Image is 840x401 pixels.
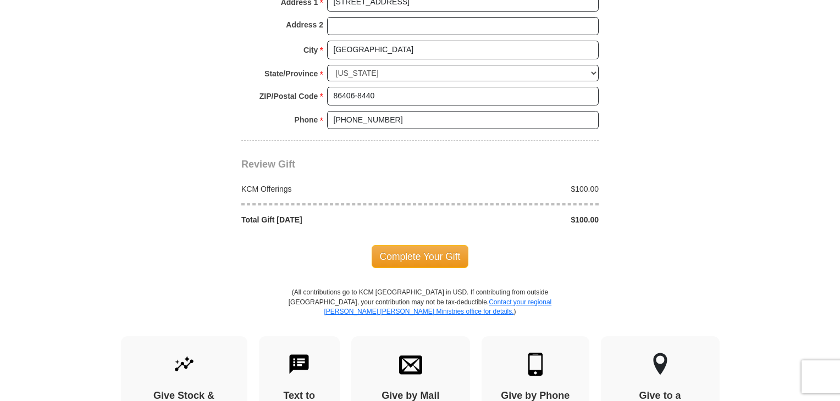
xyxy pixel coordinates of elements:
div: KCM Offerings [236,183,421,194]
strong: ZIP/Postal Code [259,88,318,104]
strong: City [303,42,318,58]
div: $100.00 [420,183,605,194]
img: text-to-give.svg [288,353,311,376]
span: Complete Your Gift [372,245,469,268]
span: Review Gift [241,159,295,170]
img: give-by-stock.svg [173,353,196,376]
img: mobile.svg [524,353,547,376]
a: Contact your regional [PERSON_NAME] [PERSON_NAME] Ministries office for details. [324,298,551,315]
p: (All contributions go to KCM [GEOGRAPHIC_DATA] in USD. If contributing from outside [GEOGRAPHIC_D... [288,288,552,336]
div: $100.00 [420,214,605,225]
img: other-region [653,353,668,376]
strong: Phone [295,112,318,127]
strong: Address 2 [286,17,323,32]
div: Total Gift [DATE] [236,214,421,225]
strong: State/Province [264,66,318,81]
img: envelope.svg [399,353,422,376]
